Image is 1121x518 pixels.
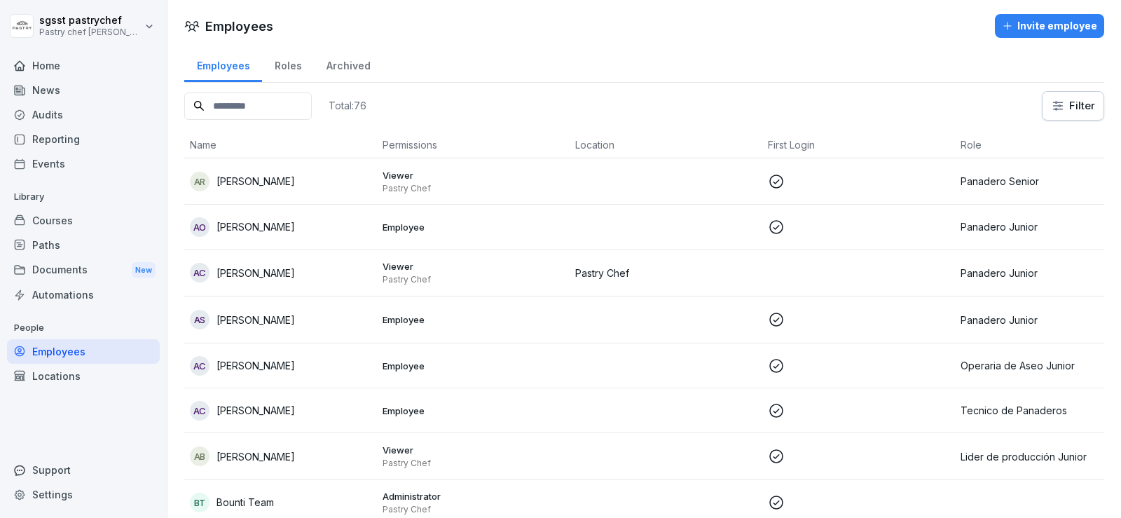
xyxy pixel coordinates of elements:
p: Employee [383,360,564,372]
th: First Login [762,132,955,158]
div: AO [190,217,209,237]
p: Total: 76 [329,99,366,112]
a: News [7,78,160,102]
p: Viewer [383,169,564,182]
th: Permissions [377,132,570,158]
p: Pastry chef [PERSON_NAME] y Cocina gourmet [39,27,142,37]
a: Paths [7,233,160,257]
th: Location [570,132,762,158]
div: Invite employee [1002,18,1097,34]
p: Viewer [383,260,564,273]
a: DocumentsNew [7,257,160,283]
p: Employee [383,221,564,233]
th: Name [184,132,377,158]
div: Filter [1051,99,1095,113]
p: Pastry Chef [575,266,757,280]
p: [PERSON_NAME] [216,219,295,234]
p: Viewer [383,444,564,456]
a: Locations [7,364,160,388]
p: Employee [383,404,564,417]
a: Employees [7,339,160,364]
div: AC [190,263,209,282]
p: [PERSON_NAME] [216,266,295,280]
div: AC [190,356,209,376]
div: AC [190,401,209,421]
p: People [7,317,160,339]
a: Audits [7,102,160,127]
p: Pastry Chef [383,274,564,285]
div: AR [190,172,209,191]
a: Employees [184,46,262,82]
a: Courses [7,208,160,233]
p: Pastry Chef [383,458,564,469]
p: Employee [383,313,564,326]
p: Pastry Chef [383,504,564,515]
a: Automations [7,282,160,307]
div: Support [7,458,160,482]
h1: Employees [205,17,273,36]
p: [PERSON_NAME] [216,174,295,189]
p: [PERSON_NAME] [216,313,295,327]
div: AS [190,310,209,329]
a: Settings [7,482,160,507]
p: Administrator [383,490,564,503]
button: Filter [1043,92,1103,120]
a: Archived [314,46,383,82]
p: [PERSON_NAME] [216,403,295,418]
p: [PERSON_NAME] [216,358,295,373]
a: Home [7,53,160,78]
a: Reporting [7,127,160,151]
p: Pastry Chef [383,183,564,194]
button: Invite employee [995,14,1104,38]
div: BT [190,493,209,512]
p: Library [7,186,160,208]
div: Documents [7,257,160,283]
div: New [132,262,156,278]
p: Bounti Team [216,495,274,510]
a: Roles [262,46,314,82]
p: sgsst pastrychef [39,15,142,27]
p: [PERSON_NAME] [216,449,295,464]
div: AB [190,447,209,466]
a: Events [7,151,160,176]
